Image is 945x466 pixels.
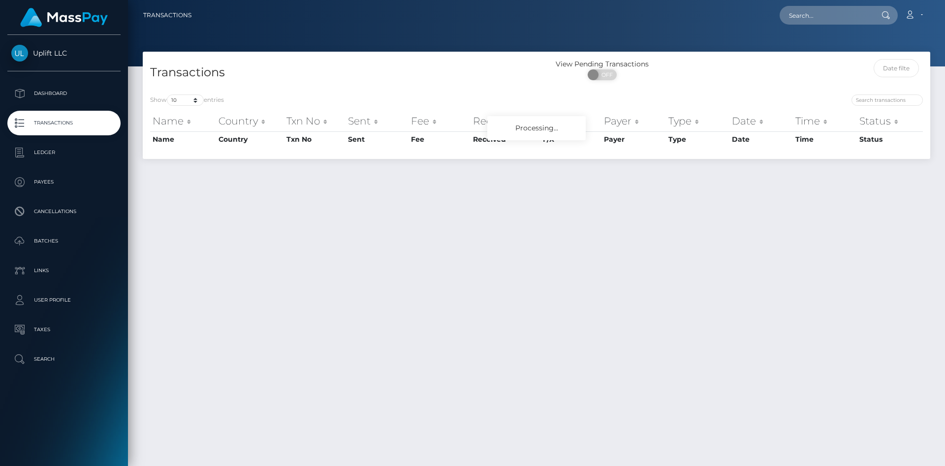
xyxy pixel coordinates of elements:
th: Time [793,111,857,131]
p: Taxes [11,322,117,337]
input: Search transactions [851,94,923,106]
th: Date [729,111,793,131]
th: Time [793,131,857,147]
th: Type [666,131,729,147]
a: Transactions [143,5,191,26]
th: Txn No [284,111,346,131]
th: Name [150,111,216,131]
a: Batches [7,229,121,253]
p: Batches [11,234,117,249]
img: Uplift LLC [11,45,28,62]
a: Cancellations [7,199,121,224]
th: Payer [601,111,666,131]
h4: Transactions [150,64,529,81]
p: Links [11,263,117,278]
a: User Profile [7,288,121,312]
div: View Pending Transactions [536,59,668,69]
p: Dashboard [11,86,117,101]
p: Cancellations [11,204,117,219]
th: Name [150,131,216,147]
span: OFF [593,69,618,80]
a: Search [7,347,121,372]
th: Country [216,111,284,131]
input: Search... [780,6,872,25]
span: Uplift LLC [7,49,121,58]
th: Payer [601,131,666,147]
p: Payees [11,175,117,189]
p: Transactions [11,116,117,130]
label: Show entries [150,94,224,106]
th: F/X [540,111,601,131]
input: Date filter [874,59,919,77]
p: Ledger [11,145,117,160]
p: User Profile [11,293,117,308]
p: Search [11,352,117,367]
th: Type [666,111,729,131]
th: Status [857,111,923,131]
th: Country [216,131,284,147]
th: Txn No [284,131,346,147]
a: Payees [7,170,121,194]
a: Taxes [7,317,121,342]
a: Transactions [7,111,121,135]
th: Fee [409,111,471,131]
th: Status [857,131,923,147]
th: Fee [409,131,471,147]
a: Ledger [7,140,121,165]
th: Received [471,111,540,131]
a: Links [7,258,121,283]
select: Showentries [167,94,204,106]
a: Dashboard [7,81,121,106]
th: Date [729,131,793,147]
th: Sent [346,131,409,147]
div: Processing... [487,116,586,140]
th: Sent [346,111,409,131]
th: Received [471,131,540,147]
img: MassPay Logo [20,8,108,27]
